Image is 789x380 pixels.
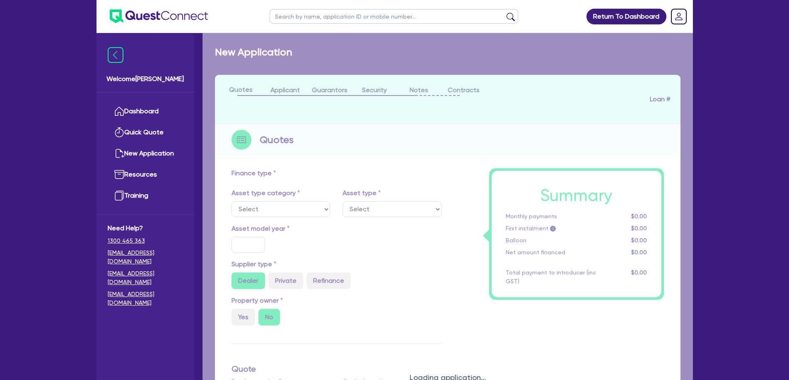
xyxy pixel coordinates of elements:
img: resources [114,170,124,179]
a: New Application [108,143,183,164]
tcxspan: Call 1300 465 363 via 3CX [108,237,145,244]
input: Search by name, application ID or mobile number... [270,9,518,24]
a: [EMAIL_ADDRESS][DOMAIN_NAME] [108,269,183,287]
a: Dashboard [108,101,183,122]
a: Quick Quote [108,122,183,143]
img: quest-connect-logo-blue [110,10,208,23]
img: quick-quote [114,127,124,137]
span: Welcome [PERSON_NAME] [106,74,184,84]
a: Training [108,185,183,206]
span: Need Help? [108,223,183,233]
a: Dropdown toggle [668,6,690,27]
img: icon-menu-close [108,47,123,63]
img: new-application [114,148,124,158]
img: training [114,191,124,201]
a: Return To Dashboard [586,9,666,24]
a: Resources [108,164,183,185]
a: [EMAIL_ADDRESS][DOMAIN_NAME] [108,290,183,307]
a: [EMAIL_ADDRESS][DOMAIN_NAME] [108,249,183,266]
